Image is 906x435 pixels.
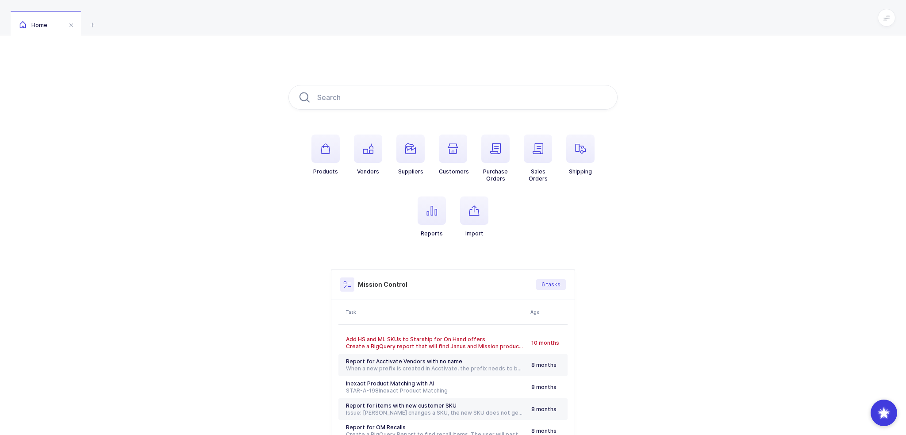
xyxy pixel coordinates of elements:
[541,281,560,288] span: 6 tasks
[311,135,340,175] button: Products
[19,22,47,28] span: Home
[524,135,552,182] button: SalesOrders
[418,196,446,237] button: Reports
[460,196,488,237] button: Import
[566,135,595,175] button: Shipping
[358,280,407,289] h3: Mission Control
[288,85,618,110] input: Search
[439,135,469,175] button: Customers
[396,135,425,175] button: Suppliers
[354,135,382,175] button: Vendors
[481,135,510,182] button: PurchaseOrders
